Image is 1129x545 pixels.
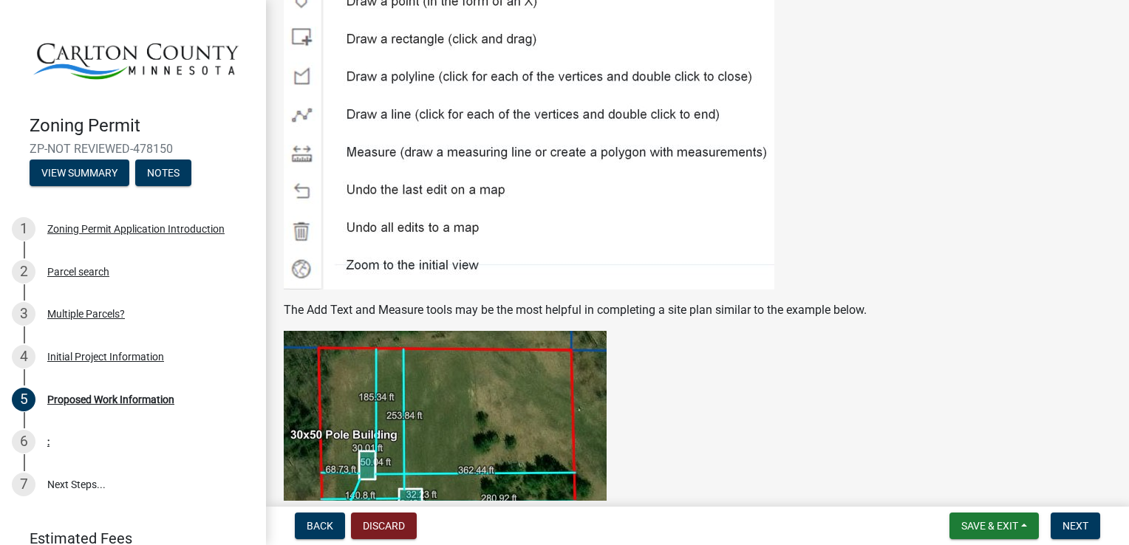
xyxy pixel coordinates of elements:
[30,168,129,180] wm-modal-confirm: Summary
[12,217,35,241] div: 1
[30,142,236,156] span: ZP-NOT REVIEWED-478150
[47,224,225,234] div: Zoning Permit Application Introduction
[12,260,35,284] div: 2
[135,168,191,180] wm-modal-confirm: Notes
[1051,513,1100,539] button: Next
[1063,520,1088,532] span: Next
[47,309,125,319] div: Multiple Parcels?
[961,520,1018,532] span: Save & Exit
[295,513,345,539] button: Back
[284,301,1111,319] p: The Add Text and Measure tools may be the most helpful in completing a site plan similar to the e...
[135,160,191,186] button: Notes
[12,302,35,326] div: 3
[949,513,1039,539] button: Save & Exit
[351,513,417,539] button: Discard
[47,352,164,362] div: Initial Project Information
[12,345,35,369] div: 4
[12,430,35,453] div: 6
[47,394,174,405] div: Proposed Work Information
[30,16,242,100] img: Carlton County, Minnesota
[30,160,129,186] button: View Summary
[30,115,254,137] h4: Zoning Permit
[47,436,50,447] div: :
[12,388,35,411] div: 5
[12,473,35,496] div: 7
[47,267,109,277] div: Parcel search
[307,520,333,532] span: Back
